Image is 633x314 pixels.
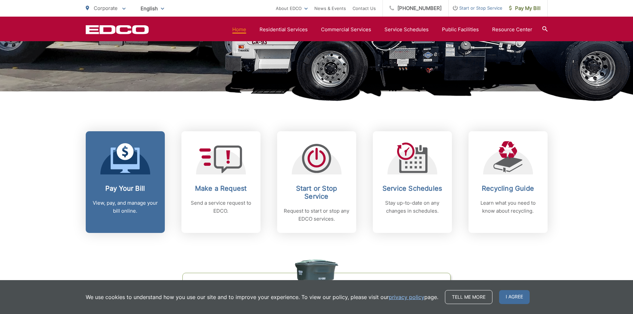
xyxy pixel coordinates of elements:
[353,4,376,12] a: Contact Us
[379,199,445,215] p: Stay up-to-date on any changes in schedules.
[276,4,308,12] a: About EDCO
[188,184,254,192] h2: Make a Request
[373,131,452,233] a: Service Schedules Stay up-to-date on any changes in schedules.
[442,26,479,34] a: Public Facilities
[260,26,308,34] a: Residential Services
[86,25,149,34] a: EDCD logo. Return to the homepage.
[321,26,371,34] a: Commercial Services
[509,4,541,12] span: Pay My Bill
[389,293,424,301] a: privacy policy
[181,131,261,233] a: Make a Request Send a service request to EDCO.
[284,207,350,223] p: Request to start or stop any EDCO services.
[499,290,530,304] span: I agree
[284,184,350,200] h2: Start or Stop Service
[475,184,541,192] h2: Recycling Guide
[492,26,532,34] a: Resource Center
[86,293,438,301] p: We use cookies to understand how you use our site and to improve your experience. To view our pol...
[232,26,246,34] a: Home
[445,290,492,304] a: Tell me more
[136,3,169,14] span: English
[92,184,158,192] h2: Pay Your Bill
[384,26,429,34] a: Service Schedules
[94,5,118,11] span: Corporate
[86,131,165,233] a: Pay Your Bill View, pay, and manage your bill online.
[314,4,346,12] a: News & Events
[379,184,445,192] h2: Service Schedules
[469,131,548,233] a: Recycling Guide Learn what you need to know about recycling.
[475,199,541,215] p: Learn what you need to know about recycling.
[188,199,254,215] p: Send a service request to EDCO.
[92,199,158,215] p: View, pay, and manage your bill online.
